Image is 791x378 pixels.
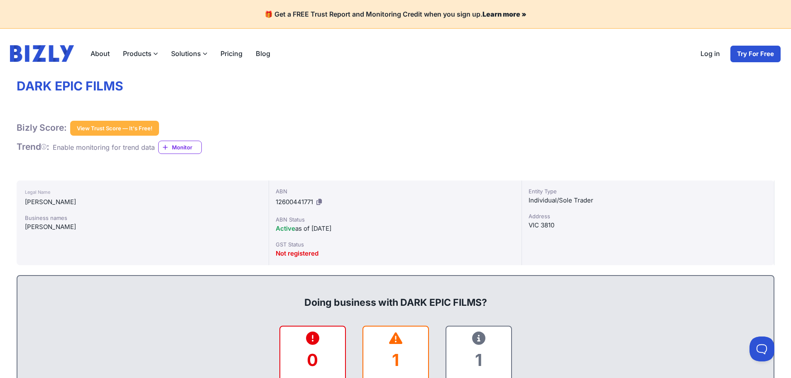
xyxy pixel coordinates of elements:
[10,45,74,62] img: bizly_logo.svg
[70,121,159,136] button: View Trust Score — It's Free!
[370,343,421,377] div: 1
[26,283,765,309] div: Doing business with DARK EPIC FILMS?
[276,224,514,234] div: as of [DATE]
[214,45,249,62] a: Pricing
[172,143,201,151] span: Monitor
[730,45,781,63] a: Try For Free
[84,45,116,62] a: About
[276,224,295,232] span: Active
[276,187,514,195] div: ABN
[158,141,202,154] a: Monitor
[25,214,260,222] div: Business names
[749,337,774,361] iframe: Toggle Customer Support
[287,343,338,377] div: 0
[25,187,260,197] div: Legal Name
[529,195,767,205] div: Individual/Sole Trader
[276,215,514,224] div: ABN Status
[453,343,504,377] div: 1
[17,122,67,133] h1: Bizly Score:
[529,187,767,195] div: Entity Type
[53,142,155,152] div: Enable monitoring for trend data
[25,197,260,207] div: [PERSON_NAME]
[25,222,260,232] div: [PERSON_NAME]
[482,10,527,18] a: Learn more »
[529,212,767,220] div: Address
[529,220,767,230] div: VIC 3810
[276,198,313,206] span: 12600441771
[17,141,49,152] span: Trend :
[116,45,164,62] label: Products
[164,45,214,62] label: Solutions
[276,249,318,257] span: Not registered
[249,45,277,62] a: Blog
[17,78,774,94] h1: DARK EPIC FILMS
[694,45,727,63] a: Log in
[276,240,514,249] div: GST Status
[10,10,781,18] h4: 🎁 Get a FREE Trust Report and Monitoring Credit when you sign up.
